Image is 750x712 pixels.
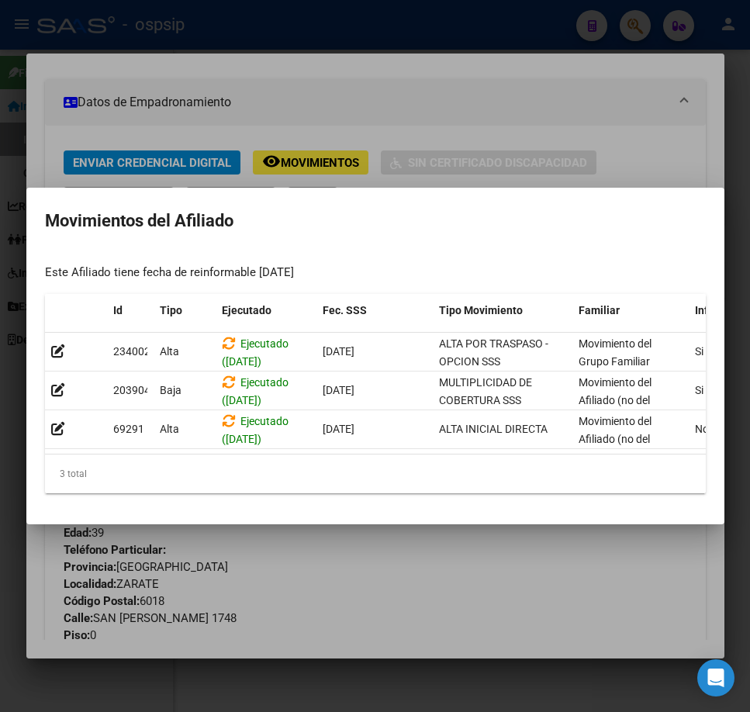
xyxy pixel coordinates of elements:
span: 234002 [113,345,150,358]
span: Tipo Movimiento [439,304,523,316]
span: Si [695,345,703,358]
datatable-header-cell: Tipo Movimiento [433,294,572,327]
span: Fec. SSS [323,304,367,316]
span: Ejecutado ([DATE]) [222,376,289,406]
span: No [695,423,709,435]
datatable-header-cell: Familiar [572,294,689,327]
span: [DATE] [323,384,354,396]
span: Ejecutado [222,304,271,316]
span: Tipo [160,304,182,316]
span: Ejecutado ([DATE]) [222,415,289,445]
div: Open Intercom Messenger [697,659,734,696]
span: Alta [160,345,179,358]
span: ALTA INICIAL DIRECTA [439,423,548,435]
datatable-header-cell: Tipo [154,294,216,327]
span: 69291 [113,423,144,435]
span: Ejecutado ([DATE]) [222,337,289,368]
div: Este Afiliado tiene fecha de reinformable [DATE] [45,264,706,282]
span: Alta [160,423,179,435]
span: Id [113,304,123,316]
datatable-header-cell: Ejecutado [216,294,316,327]
span: Baja [160,384,181,396]
span: [DATE] [323,345,354,358]
span: MULTIPLICIDAD DE COBERTURA SSS [439,376,532,406]
h2: Movimientos del Afiliado [45,206,706,236]
span: ALTA POR TRASPASO - OPCION SSS [439,337,548,368]
span: 203904 [113,384,150,396]
span: Movimiento del Afiliado (no del grupo) [579,415,651,463]
datatable-header-cell: Id [107,294,154,327]
span: Movimiento del Grupo Familiar [579,337,651,368]
span: Familiar [579,304,620,316]
span: Movimiento del Afiliado (no del grupo) [579,376,651,424]
span: [DATE] [323,423,354,435]
datatable-header-cell: Fec. SSS [316,294,433,327]
div: 3 total [45,455,706,493]
span: Si [695,384,703,396]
